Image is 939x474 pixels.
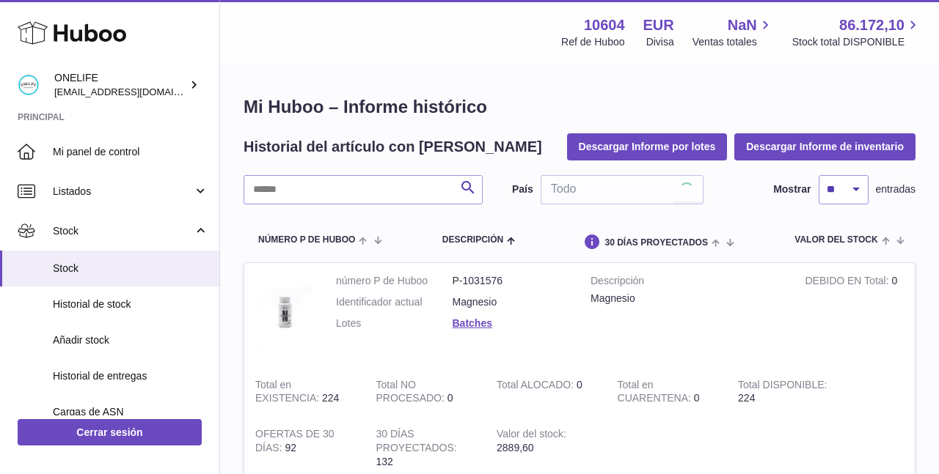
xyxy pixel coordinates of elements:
[54,71,186,99] div: ONELIFE
[53,185,193,199] span: Listados
[486,367,607,417] td: 0
[376,428,457,457] strong: 30 DÍAS PROYECTADOS
[604,238,707,248] span: 30 DÍAS PROYECTADOS
[244,367,365,417] td: 224
[694,392,700,404] span: 0
[376,379,447,408] strong: Total NO PROCESADO
[727,367,848,417] td: 224
[442,235,503,245] span: Descripción
[794,263,915,367] td: 0
[336,316,453,330] dt: Lotes
[584,15,625,35] strong: 10604
[497,442,534,453] span: 2889,60
[255,274,314,352] img: product image
[643,15,674,35] strong: EUR
[497,379,577,394] strong: Total ALOCADO
[255,428,335,457] strong: OFERTAS DE 30 DÍAS
[258,235,355,245] span: número P de Huboo
[876,182,916,196] span: entradas
[453,295,569,309] dd: Magnesio
[53,297,208,311] span: Historial de stock
[792,35,921,49] span: Stock total DISPONIBLE
[54,86,216,97] span: [EMAIL_ADDRESS][DOMAIN_NAME]
[794,235,877,245] span: Valor del stock
[773,182,811,196] label: Mostrar
[497,428,566,443] strong: Valor del stock
[734,133,916,160] button: Descargar Informe de inventario
[53,145,208,159] span: Mi panel de control
[244,95,916,119] h1: Mi Huboo – Informe histórico
[18,74,40,96] img: administracion@onelifespain.com
[336,295,453,309] dt: Identificador actual
[336,274,453,288] dt: número P de Huboo
[244,137,542,157] h2: Historial del artículo con [PERSON_NAME]
[646,35,674,49] div: Divisa
[591,292,783,305] div: Magnesio
[561,35,624,49] div: Ref de Huboo
[805,275,891,290] strong: DEBIDO EN Total
[839,15,905,35] span: 86.172,10
[365,367,486,417] td: 0
[728,15,757,35] span: NaN
[591,274,783,292] strong: Descripción
[512,182,533,196] label: País
[693,35,774,49] span: Ventas totales
[453,317,492,329] a: Batches
[53,262,208,275] span: Stock
[53,405,208,419] span: Cargas de ASN
[53,224,193,238] span: Stock
[453,274,569,288] dd: P-1031576
[738,379,827,394] strong: Total DISPONIBLE
[618,379,694,408] strong: Total en CUARENTENA
[693,15,774,49] a: NaN Ventas totales
[792,15,921,49] a: 86.172,10 Stock total DISPONIBLE
[53,333,208,347] span: Añadir stock
[18,419,202,445] a: Cerrar sesión
[53,369,208,383] span: Historial de entregas
[255,379,322,408] strong: Total en EXISTENCIA
[567,133,728,160] button: Descargar Informe por lotes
